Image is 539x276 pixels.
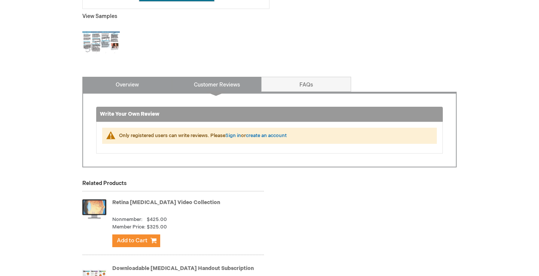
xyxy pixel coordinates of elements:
[112,224,146,231] strong: Member Price:
[147,216,167,222] span: $425.00
[112,234,160,247] button: Add to Cart
[225,133,241,139] a: Sign in
[82,24,120,61] img: Click to view
[82,13,269,20] p: View Samples
[82,77,172,92] a: Overview
[112,199,220,206] a: Retina [MEDICAL_DATA] Video Collection
[119,132,429,139] div: Only registered users can write reviews. Please or
[117,237,147,244] span: Add to Cart
[147,224,167,231] span: $325.00
[100,111,159,117] strong: Write Your Own Review
[82,180,127,186] strong: Related Products
[82,194,106,224] img: Retina Patient Education Video Collection
[172,77,262,92] a: Customer Reviews
[112,265,254,272] a: Downloadable [MEDICAL_DATA] Handout Subscription
[261,77,351,92] a: FAQs
[112,216,143,223] strong: Nonmember:
[246,133,287,139] a: create an account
